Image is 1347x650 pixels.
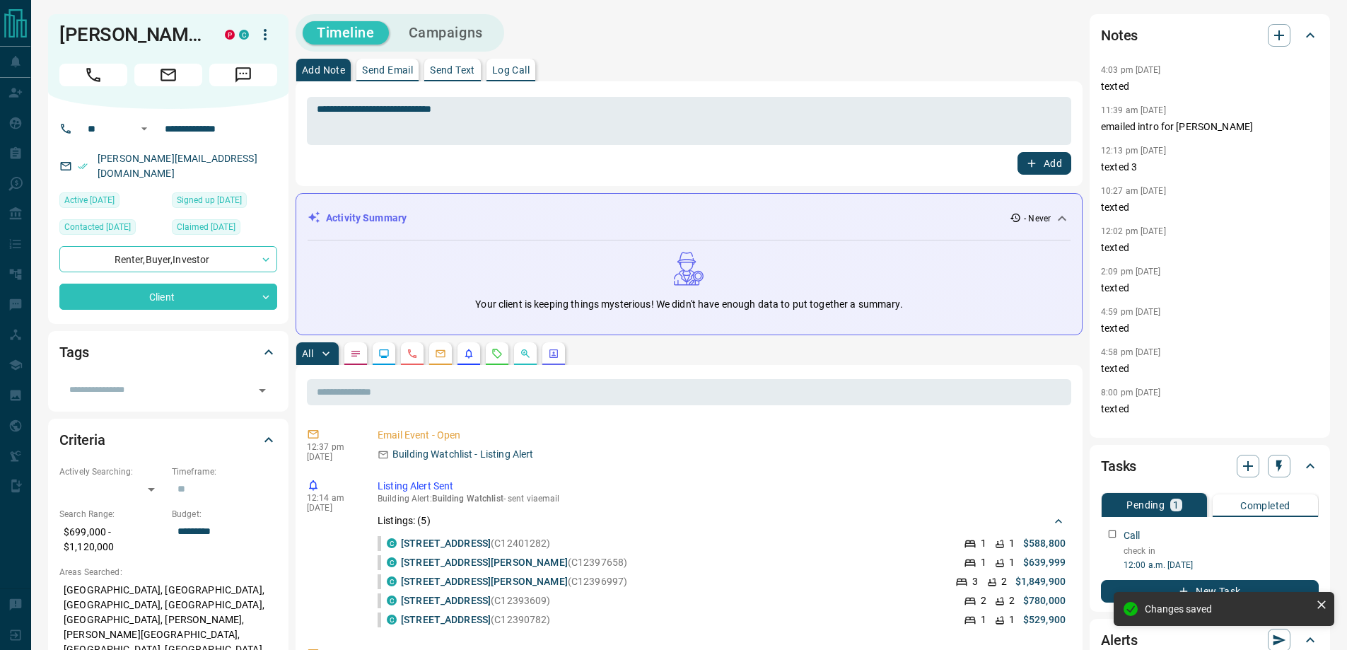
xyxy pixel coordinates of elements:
[59,465,165,478] p: Actively Searching:
[492,65,530,75] p: Log Call
[59,429,105,451] h2: Criteria
[1101,267,1161,277] p: 2:09 pm [DATE]
[209,64,277,86] span: Message
[1009,536,1015,551] p: 1
[59,246,277,272] div: Renter , Buyer , Investor
[387,557,397,567] div: condos.ca
[435,348,446,359] svg: Emails
[303,21,389,45] button: Timeline
[1101,240,1319,255] p: texted
[134,64,202,86] span: Email
[1023,536,1066,551] p: $588,800
[1101,321,1319,336] p: texted
[59,219,165,239] div: Thu Feb 03 2022
[1101,200,1319,215] p: texted
[252,381,272,400] button: Open
[401,555,627,570] p: (C12397658)
[136,120,153,137] button: Open
[981,613,986,627] p: 1
[1124,559,1319,571] p: 12:00 a.m. [DATE]
[59,521,165,559] p: $699,000 - $1,120,000
[307,493,356,503] p: 12:14 am
[1101,186,1166,196] p: 10:27 am [DATE]
[1009,593,1015,608] p: 2
[64,193,115,207] span: Active [DATE]
[1145,603,1310,615] div: Changes saved
[1001,574,1007,589] p: 2
[475,297,902,312] p: Your client is keeping things mysterious! We didn't have enough data to put together a summary.
[378,508,1066,534] div: Listings: (5)
[177,193,242,207] span: Signed up [DATE]
[1009,555,1015,570] p: 1
[378,479,1066,494] p: Listing Alert Sent
[225,30,235,40] div: property.ca
[1124,528,1141,543] p: Call
[1101,428,1161,438] p: 2:59 pm [DATE]
[1023,555,1066,570] p: $639,999
[302,65,345,75] p: Add Note
[387,576,397,586] div: condos.ca
[401,595,491,606] a: [STREET_ADDRESS]
[1101,18,1319,52] div: Notes
[326,211,407,226] p: Activity Summary
[1101,160,1319,175] p: texted 3
[59,192,165,212] div: Thu Jun 19 2025
[430,65,475,75] p: Send Text
[401,593,551,608] p: (C12393609)
[1101,347,1161,357] p: 4:58 pm [DATE]
[1101,307,1161,317] p: 4:59 pm [DATE]
[172,508,277,521] p: Budget:
[491,348,503,359] svg: Requests
[350,348,361,359] svg: Notes
[307,503,356,513] p: [DATE]
[378,348,390,359] svg: Lead Browsing Activity
[78,161,88,171] svg: Email Verified
[307,452,356,462] p: [DATE]
[1173,500,1179,510] p: 1
[378,513,431,528] p: Listings: ( 5 )
[378,428,1066,443] p: Email Event - Open
[172,192,277,212] div: Sat Mar 03 2018
[387,596,397,605] div: condos.ca
[1009,613,1015,627] p: 1
[972,574,978,589] p: 3
[1101,361,1319,376] p: texted
[172,465,277,478] p: Timeframe:
[463,348,474,359] svg: Listing Alerts
[1101,455,1136,477] h2: Tasks
[1101,146,1166,156] p: 12:13 pm [DATE]
[401,614,491,625] a: [STREET_ADDRESS]
[177,220,235,234] span: Claimed [DATE]
[981,555,986,570] p: 1
[1101,105,1166,115] p: 11:39 am [DATE]
[307,442,356,452] p: 12:37 pm
[392,447,533,462] p: Building Watchlist - Listing Alert
[981,593,986,608] p: 2
[401,538,491,549] a: [STREET_ADDRESS]
[1101,226,1166,236] p: 12:02 pm [DATE]
[387,615,397,625] div: condos.ca
[64,220,131,234] span: Contacted [DATE]
[1101,79,1319,94] p: texted
[1015,574,1066,589] p: $1,849,900
[1101,402,1319,417] p: texted
[378,494,1066,504] p: Building Alert : - sent via email
[520,348,531,359] svg: Opportunities
[59,508,165,521] p: Search Range:
[362,65,413,75] p: Send Email
[401,576,568,587] a: [STREET_ADDRESS][PERSON_NAME]
[1017,152,1071,175] button: Add
[401,613,551,627] p: (C12390782)
[1101,580,1319,603] button: New Task
[401,557,568,568] a: [STREET_ADDRESS][PERSON_NAME]
[59,341,88,364] h2: Tags
[1101,388,1161,397] p: 8:00 pm [DATE]
[401,574,627,589] p: (C12396997)
[401,536,551,551] p: (C12401282)
[59,423,277,457] div: Criteria
[98,153,257,179] a: [PERSON_NAME][EMAIL_ADDRESS][DOMAIN_NAME]
[1101,449,1319,483] div: Tasks
[302,349,313,359] p: All
[981,536,986,551] p: 1
[548,348,559,359] svg: Agent Actions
